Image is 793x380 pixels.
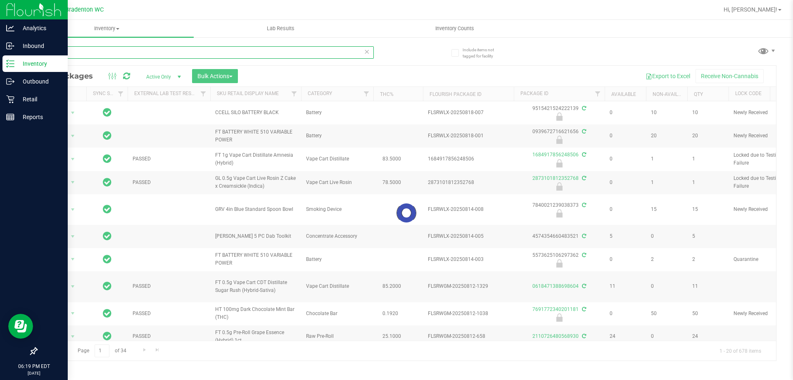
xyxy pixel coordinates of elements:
iframe: Resource center [8,314,33,339]
inline-svg: Outbound [6,77,14,86]
p: Analytics [14,23,64,33]
span: Hi, [PERSON_NAME]! [724,6,777,13]
span: Clear [364,46,370,57]
p: Outbound [14,76,64,86]
span: Bradenton WC [65,6,104,13]
input: Search Package ID, Item Name, SKU, Lot or Part Number... [36,46,374,59]
inline-svg: Reports [6,113,14,121]
p: Reports [14,112,64,122]
a: Lab Results [194,20,368,37]
inline-svg: Retail [6,95,14,103]
a: Inventory [20,20,194,37]
inline-svg: Analytics [6,24,14,32]
span: Inventory [20,25,194,32]
inline-svg: Inbound [6,42,14,50]
span: Include items not tagged for facility [463,47,504,59]
span: Lab Results [256,25,306,32]
a: Inventory Counts [368,20,541,37]
p: 06:19 PM EDT [4,363,64,370]
p: [DATE] [4,370,64,376]
inline-svg: Inventory [6,60,14,68]
p: Retail [14,94,64,104]
span: Inventory Counts [424,25,485,32]
p: Inventory [14,59,64,69]
p: Inbound [14,41,64,51]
